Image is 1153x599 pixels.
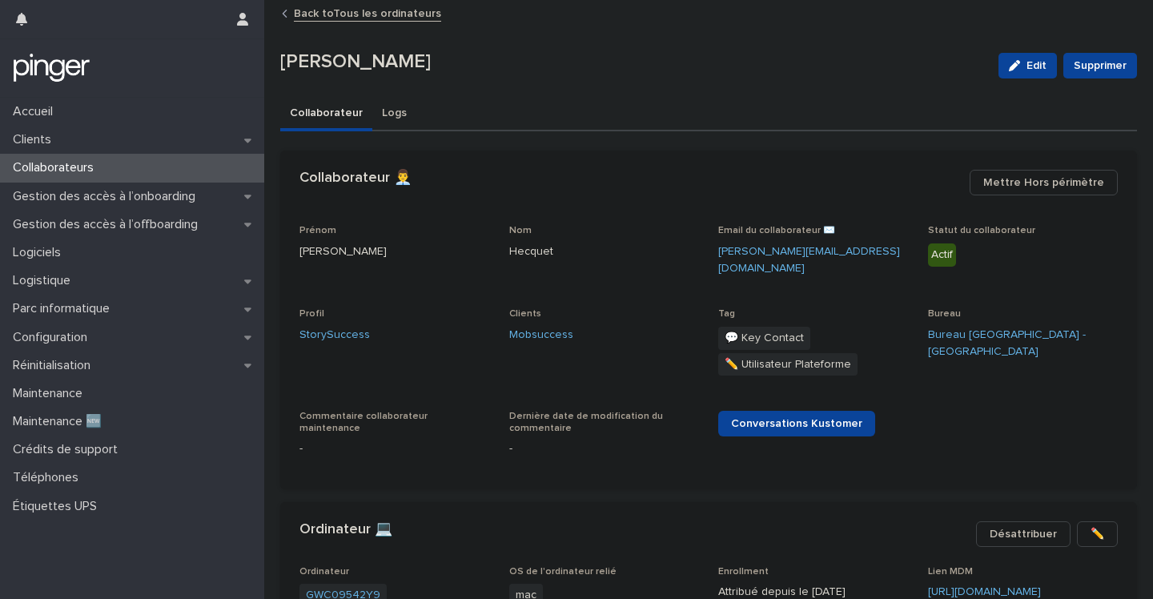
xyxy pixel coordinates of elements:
a: StorySuccess [299,327,370,344]
p: Étiquettes UPS [6,499,110,514]
button: Mettre Hors périmètre [970,170,1118,195]
p: [PERSON_NAME] [299,243,490,260]
p: - [299,440,490,457]
button: ✏️ [1077,521,1118,547]
a: Mobsuccess [509,327,573,344]
span: Lien MDM [928,567,973,577]
p: Configuration [6,330,100,345]
span: Commentaire collaborateur maintenance [299,412,428,432]
span: Enrollment [718,567,769,577]
p: Logiciels [6,245,74,260]
span: Ordinateur [299,567,349,577]
button: Désattribuer [976,521,1071,547]
span: Supprimer [1074,58,1127,74]
span: OS de l'ordinateur relié [509,567,617,577]
p: Réinitialisation [6,358,103,373]
span: Email du collaborateur ✉️ [718,226,835,235]
p: Gestion des accès à l’onboarding [6,189,208,204]
span: Edit [1026,60,1047,71]
button: Supprimer [1063,53,1137,78]
p: Collaborateurs [6,160,106,175]
p: Logistique [6,273,83,288]
a: Conversations Kustomer [718,411,875,436]
a: Bureau [GEOGRAPHIC_DATA] - [GEOGRAPHIC_DATA] [928,327,1119,360]
p: Maintenance [6,386,95,401]
span: Dernière date de modification du commentaire [509,412,663,432]
a: [URL][DOMAIN_NAME] [928,586,1041,597]
div: Actif [928,243,956,267]
span: Nom [509,226,532,235]
a: [PERSON_NAME][EMAIL_ADDRESS][DOMAIN_NAME] [718,246,900,274]
span: Clients [509,309,541,319]
p: Accueil [6,104,66,119]
span: Mettre Hors périmètre [983,175,1104,191]
p: Hecquet [509,243,700,260]
button: Collaborateur [280,98,372,131]
p: - [509,440,700,457]
button: Edit [998,53,1057,78]
span: Désattribuer [990,526,1057,542]
span: Conversations Kustomer [731,418,862,429]
p: Clients [6,132,64,147]
a: Back toTous les ordinateurs [294,3,441,22]
p: [PERSON_NAME] [280,50,986,74]
p: Parc informatique [6,301,123,316]
h2: Collaborateur 👨‍💼 [299,170,412,187]
span: Prénom [299,226,336,235]
p: Crédits de support [6,442,131,457]
p: Maintenance 🆕 [6,414,114,429]
span: Statut du collaborateur [928,226,1035,235]
span: Profil [299,309,324,319]
span: ✏️ [1091,526,1104,542]
h2: Ordinateur 💻 [299,521,392,539]
button: Logs [372,98,416,131]
span: 💬 Key Contact [718,327,810,350]
span: Tag [718,309,735,319]
img: mTgBEunGTSyRkCgitkcU [13,52,90,84]
span: ✏️ Utilisateur Plateforme [718,353,858,376]
span: Bureau [928,309,961,319]
p: Gestion des accès à l’offboarding [6,217,211,232]
p: Téléphones [6,470,91,485]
